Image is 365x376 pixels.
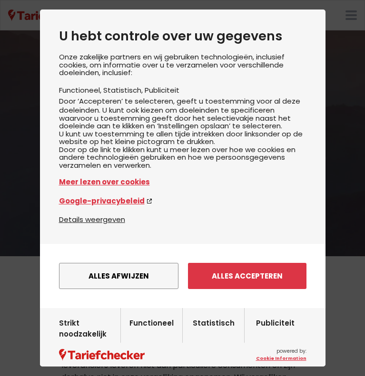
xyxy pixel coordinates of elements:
[59,195,306,206] a: Google-privacybeleid
[59,176,306,187] a: Meer lezen over cookies
[188,263,306,289] button: Alles accepteren
[59,263,178,289] button: Alles afwijzen
[129,318,174,364] label: Functioneel
[59,85,103,95] li: Functioneel
[145,85,179,95] li: Publiciteit
[40,244,326,308] div: menu
[59,318,120,364] label: Strikt noodzakelijk
[193,318,235,364] label: Statistisch
[59,53,306,214] div: Onze zakelijke partners en wij gebruiken technologieën, inclusief cookies, om informatie over u t...
[256,318,295,364] label: Publiciteit
[59,214,125,225] button: Details weergeven
[103,85,145,95] li: Statistisch
[59,29,306,44] h2: U hebt controle over uw gegevens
